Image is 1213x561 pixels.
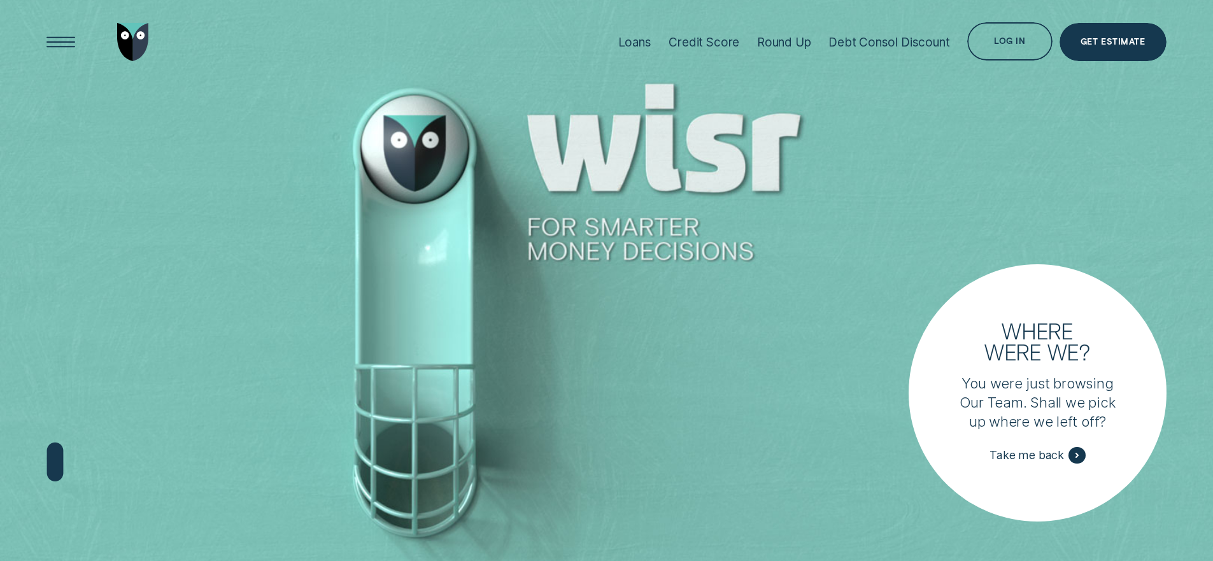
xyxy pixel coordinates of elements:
[953,374,1123,431] p: You were just browsing Our Team. Shall we pick up where we left off?
[990,448,1064,462] span: Take me back
[618,35,651,50] div: Loans
[1060,23,1167,61] a: Get Estimate
[909,264,1166,522] a: Where were we?You were just browsing Our Team. Shall we pick up where we left off?Take me back
[669,35,739,50] div: Credit Score
[967,22,1052,60] button: Log in
[828,35,949,50] div: Debt Consol Discount
[757,35,811,50] div: Round Up
[117,23,149,61] img: Wisr
[42,23,80,61] button: Open Menu
[975,320,1100,362] h3: Where were we?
